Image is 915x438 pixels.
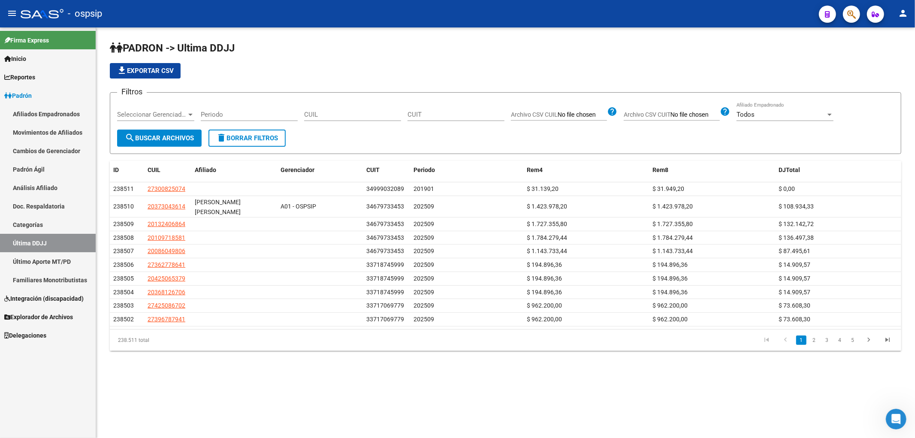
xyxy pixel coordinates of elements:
span: 238506 [113,261,134,268]
mat-icon: menu [7,8,17,18]
span: Afiliado [195,166,216,173]
datatable-header-cell: Afiliado [191,161,277,179]
span: Gerenciador [281,166,314,173]
mat-icon: help [607,106,617,117]
input: Archivo CSV CUIT [670,111,720,119]
div: $ 194.896,36 [653,287,772,297]
div: $ 1.784.279,44 [527,233,646,243]
span: CUIT [366,166,380,173]
datatable-header-cell: Rem4 [523,161,649,179]
span: 20086049806 [148,248,185,254]
div: $ 962.200,00 [527,301,646,311]
div: 238.511 total [110,329,266,351]
div: 34679733453 [366,202,404,211]
li: page 2 [808,333,821,347]
datatable-header-cell: ID [110,161,144,179]
span: Explorador de Archivos [4,312,73,322]
div: $ 962.200,00 [527,314,646,324]
span: DJTotal [779,166,800,173]
div: $ 194.896,36 [527,274,646,284]
span: 238507 [113,248,134,254]
mat-icon: person [898,8,908,18]
div: $ 194.896,36 [527,260,646,270]
a: 1 [796,335,806,345]
a: 3 [822,335,832,345]
span: Archivo CSV CUIT [624,111,670,118]
span: 202509 [414,261,434,268]
div: $ 87.495,61 [779,246,898,256]
span: Padrón [4,91,32,100]
div: $ 73.608,30 [779,314,898,324]
span: Firma Express [4,36,49,45]
mat-icon: file_download [117,65,127,76]
span: 201901 [414,185,434,192]
span: Periodo [414,166,435,173]
span: 202509 [414,302,434,309]
a: 4 [835,335,845,345]
span: Rem4 [527,166,543,173]
span: 238510 [113,203,134,210]
span: 238504 [113,289,134,296]
datatable-header-cell: Periodo [410,161,523,179]
span: Archivo CSV CUIL [511,111,558,118]
div: 33718745999 [366,274,404,284]
span: A01 - OSPSIP [281,203,316,210]
div: $ 1.423.978,20 [653,202,772,211]
div: 34679733453 [366,219,404,229]
li: page 5 [846,333,859,347]
span: 20373043614 [148,203,185,210]
span: Inicio [4,54,26,63]
span: 238508 [113,234,134,241]
span: 27300825074 [148,185,185,192]
span: 238503 [113,302,134,309]
div: $ 136.497,38 [779,233,898,243]
mat-icon: help [720,106,730,117]
span: 202509 [414,203,434,210]
span: 238511 [113,185,134,192]
div: $ 14.909,57 [779,260,898,270]
span: Seleccionar Gerenciador [117,111,187,118]
div: 34679733453 [366,233,404,243]
span: Rem8 [653,166,669,173]
span: [PERSON_NAME] [PERSON_NAME] [195,199,241,215]
span: Reportes [4,72,35,82]
div: 33717069779 [366,314,404,324]
li: page 1 [795,333,808,347]
datatable-header-cell: Rem8 [649,161,776,179]
div: $ 73.608,30 [779,301,898,311]
span: Borrar Filtros [216,134,278,142]
span: CUIL [148,166,160,173]
div: 33718745999 [366,260,404,270]
div: $ 194.896,36 [653,274,772,284]
div: $ 1.727.355,80 [653,219,772,229]
span: 27425086702 [148,302,185,309]
span: Delegaciones [4,331,46,340]
div: $ 1.143.733,44 [653,246,772,256]
span: 238505 [113,275,134,282]
span: - ospsip [68,4,102,23]
span: 238509 [113,221,134,227]
div: $ 31.139,20 [527,184,646,194]
div: 34679733453 [366,246,404,256]
div: $ 1.423.978,20 [527,202,646,211]
span: 202509 [414,234,434,241]
h3: Filtros [117,86,147,98]
span: Integración (discapacidad) [4,294,84,303]
span: Todos [737,111,755,118]
span: PADRON -> Ultima DDJJ [110,42,235,54]
mat-icon: search [125,133,135,143]
button: Borrar Filtros [208,130,286,147]
span: 202509 [414,289,434,296]
a: go to first page [758,335,775,345]
span: 20425065379 [148,275,185,282]
datatable-header-cell: DJTotal [775,161,901,179]
span: 202509 [414,275,434,282]
div: $ 1.143.733,44 [527,246,646,256]
datatable-header-cell: CUIL [144,161,191,179]
li: page 4 [833,333,846,347]
li: page 3 [821,333,833,347]
mat-icon: delete [216,133,226,143]
a: go to previous page [777,335,794,345]
a: go to last page [879,335,896,345]
span: 202509 [414,316,434,323]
